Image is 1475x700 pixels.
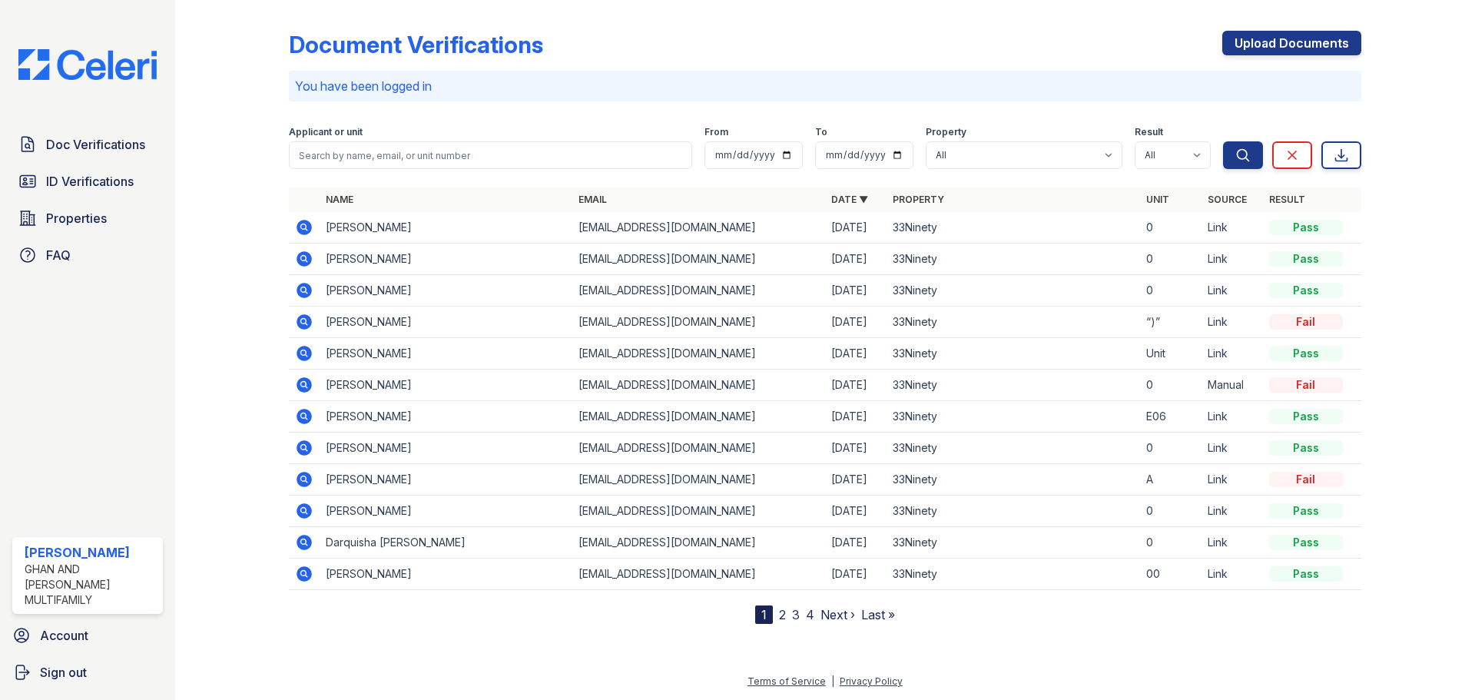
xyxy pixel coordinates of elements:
[12,129,163,160] a: Doc Verifications
[46,246,71,264] span: FAQ
[12,240,163,270] a: FAQ
[572,527,825,559] td: [EMAIL_ADDRESS][DOMAIN_NAME]
[825,496,887,527] td: [DATE]
[1202,307,1263,338] td: Link
[887,433,1139,464] td: 33Ninety
[887,212,1139,244] td: 33Ninety
[861,607,895,622] a: Last »
[887,370,1139,401] td: 33Ninety
[806,607,814,622] a: 4
[572,433,825,464] td: [EMAIL_ADDRESS][DOMAIN_NAME]
[887,244,1139,275] td: 33Ninety
[572,496,825,527] td: [EMAIL_ADDRESS][DOMAIN_NAME]
[1269,503,1343,519] div: Pass
[825,401,887,433] td: [DATE]
[1222,31,1361,55] a: Upload Documents
[1140,307,1202,338] td: “)”
[40,626,88,645] span: Account
[825,433,887,464] td: [DATE]
[6,657,169,688] button: Sign out
[840,675,903,687] a: Privacy Policy
[1269,535,1343,550] div: Pass
[1202,527,1263,559] td: Link
[825,212,887,244] td: [DATE]
[289,126,363,138] label: Applicant or unit
[320,212,572,244] td: [PERSON_NAME]
[1202,496,1263,527] td: Link
[1140,527,1202,559] td: 0
[1269,283,1343,298] div: Pass
[887,527,1139,559] td: 33Ninety
[779,607,786,622] a: 2
[572,401,825,433] td: [EMAIL_ADDRESS][DOMAIN_NAME]
[825,275,887,307] td: [DATE]
[1202,244,1263,275] td: Link
[572,338,825,370] td: [EMAIL_ADDRESS][DOMAIN_NAME]
[887,496,1139,527] td: 33Ninety
[1202,370,1263,401] td: Manual
[1202,433,1263,464] td: Link
[825,464,887,496] td: [DATE]
[1202,464,1263,496] td: Link
[40,663,87,682] span: Sign out
[1146,194,1169,205] a: Unit
[1269,409,1343,424] div: Pass
[326,194,353,205] a: Name
[1202,338,1263,370] td: Link
[1140,464,1202,496] td: A
[572,370,825,401] td: [EMAIL_ADDRESS][DOMAIN_NAME]
[1140,433,1202,464] td: 0
[320,527,572,559] td: Darquisha [PERSON_NAME]
[1202,401,1263,433] td: Link
[320,496,572,527] td: [PERSON_NAME]
[320,464,572,496] td: [PERSON_NAME]
[572,212,825,244] td: [EMAIL_ADDRESS][DOMAIN_NAME]
[1202,212,1263,244] td: Link
[887,275,1139,307] td: 33Ninety
[320,338,572,370] td: [PERSON_NAME]
[831,194,868,205] a: Date ▼
[825,559,887,590] td: [DATE]
[1140,496,1202,527] td: 0
[825,338,887,370] td: [DATE]
[46,135,145,154] span: Doc Verifications
[320,275,572,307] td: [PERSON_NAME]
[320,559,572,590] td: [PERSON_NAME]
[704,126,728,138] label: From
[887,338,1139,370] td: 33Ninety
[1140,401,1202,433] td: E06
[295,77,1355,95] p: You have been logged in
[1135,126,1163,138] label: Result
[572,307,825,338] td: [EMAIL_ADDRESS][DOMAIN_NAME]
[1140,338,1202,370] td: Unit
[893,194,944,205] a: Property
[820,607,855,622] a: Next ›
[46,172,134,191] span: ID Verifications
[1202,559,1263,590] td: Link
[572,464,825,496] td: [EMAIL_ADDRESS][DOMAIN_NAME]
[320,433,572,464] td: [PERSON_NAME]
[12,166,163,197] a: ID Verifications
[572,559,825,590] td: [EMAIL_ADDRESS][DOMAIN_NAME]
[825,370,887,401] td: [DATE]
[825,307,887,338] td: [DATE]
[1269,251,1343,267] div: Pass
[1269,566,1343,582] div: Pass
[1202,275,1263,307] td: Link
[887,464,1139,496] td: 33Ninety
[887,559,1139,590] td: 33Ninety
[1269,314,1343,330] div: Fail
[12,203,163,234] a: Properties
[578,194,607,205] a: Email
[320,401,572,433] td: [PERSON_NAME]
[755,605,773,624] div: 1
[1269,194,1305,205] a: Result
[926,126,966,138] label: Property
[1269,440,1343,456] div: Pass
[25,562,157,608] div: Ghan and [PERSON_NAME] Multifamily
[46,209,107,227] span: Properties
[1140,275,1202,307] td: 0
[289,141,692,169] input: Search by name, email, or unit number
[1140,370,1202,401] td: 0
[320,370,572,401] td: [PERSON_NAME]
